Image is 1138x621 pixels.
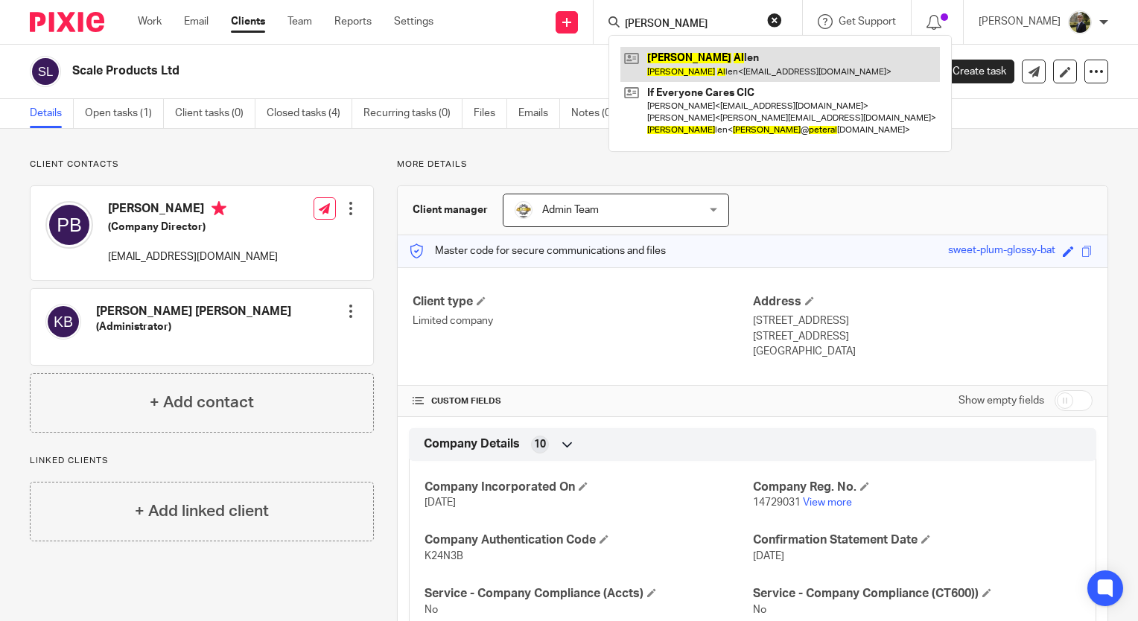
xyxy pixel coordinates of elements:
button: Clear [767,13,782,28]
label: Show empty fields [959,393,1044,408]
p: [GEOGRAPHIC_DATA] [753,344,1093,359]
a: Notes (0) [571,99,626,128]
p: [STREET_ADDRESS] [753,329,1093,344]
span: [DATE] [753,551,784,561]
h4: Company Authentication Code [425,532,752,548]
a: Reports [334,14,372,29]
a: Closed tasks (4) [267,99,352,128]
a: Recurring tasks (0) [363,99,462,128]
p: Client contacts [30,159,374,171]
a: Clients [231,14,265,29]
a: Create task [928,60,1014,83]
p: More details [397,159,1108,171]
a: Email [184,14,209,29]
span: 10 [534,437,546,452]
h3: Client manager [413,203,488,217]
p: [EMAIL_ADDRESS][DOMAIN_NAME] [108,249,278,264]
p: [STREET_ADDRESS] [753,313,1093,328]
div: sweet-plum-glossy-bat [948,243,1055,260]
a: Settings [394,14,433,29]
span: [DATE] [425,497,456,508]
h4: [PERSON_NAME] [PERSON_NAME] [96,304,291,319]
p: Master code for secure communications and files [409,243,666,258]
span: K24N3B [425,551,463,561]
p: Linked clients [30,455,374,467]
span: Company Details [424,436,520,452]
img: 1000002125.jpg [515,201,533,219]
h4: Company Reg. No. [753,480,1081,495]
span: No [753,605,766,615]
img: svg%3E [45,304,81,340]
span: 14729031 [753,497,801,508]
a: Team [287,14,312,29]
h4: Address [753,294,1093,310]
a: Client tasks (0) [175,99,255,128]
h4: CUSTOM FIELDS [413,395,752,407]
span: Get Support [839,16,896,27]
h4: + Add contact [150,391,254,414]
h4: Service - Company Compliance (CT600)) [753,586,1081,602]
h4: Confirmation Statement Date [753,532,1081,548]
img: svg%3E [30,56,61,87]
h4: Service - Company Compliance (Accts) [425,586,752,602]
a: Files [474,99,507,128]
a: Open tasks (1) [85,99,164,128]
img: Pixie [30,12,104,32]
a: Emails [518,99,560,128]
input: Search [623,18,757,31]
img: svg%3E [45,201,93,249]
a: View more [803,497,852,508]
h4: + Add linked client [135,500,269,523]
h2: Scale Products Ltd [72,63,739,79]
h4: Client type [413,294,752,310]
p: [PERSON_NAME] [979,14,1061,29]
a: Details [30,99,74,128]
h4: [PERSON_NAME] [108,201,278,220]
span: Admin Team [542,205,599,215]
a: Work [138,14,162,29]
p: Limited company [413,313,752,328]
h4: Company Incorporated On [425,480,752,495]
img: ACCOUNTING4EVERYTHING-9.jpg [1068,10,1092,34]
span: No [425,605,438,615]
h5: (Administrator) [96,319,291,334]
i: Primary [212,201,226,216]
h5: (Company Director) [108,220,278,235]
